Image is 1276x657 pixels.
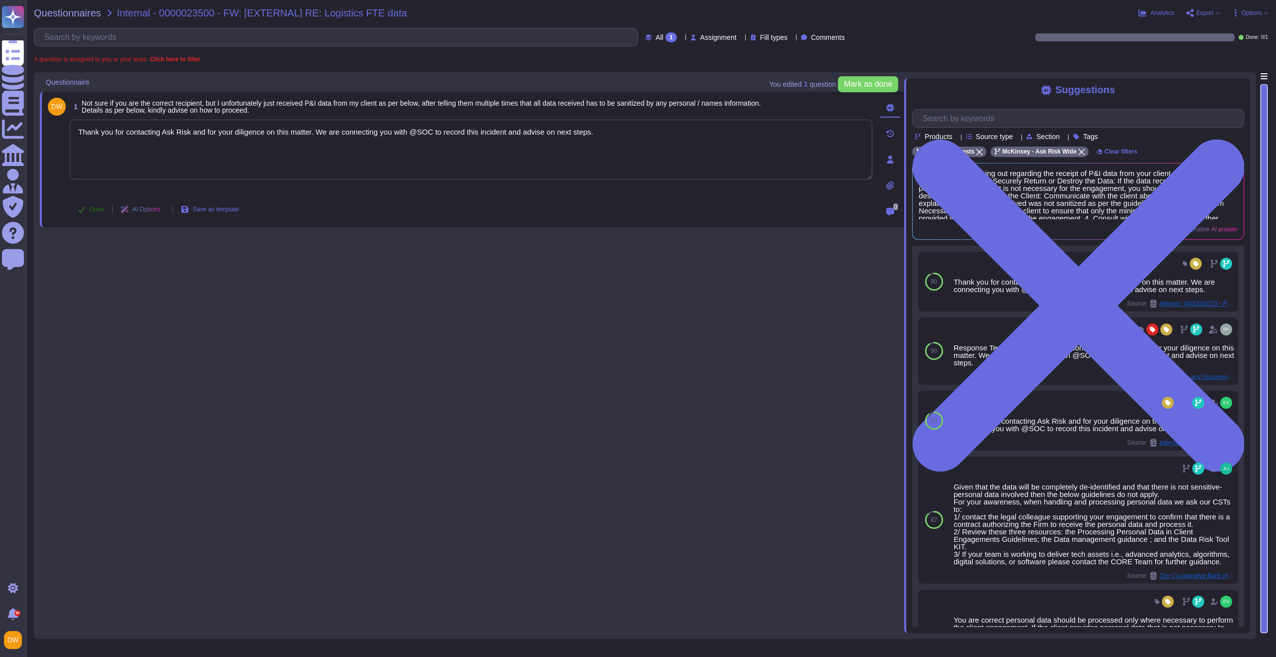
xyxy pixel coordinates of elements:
span: Questionnaire [46,79,89,86]
span: Fill types [760,34,788,41]
div: 1 [665,32,677,42]
span: A question is assigned to you or your team. [34,56,200,62]
span: 0 / 1 [1261,35,1268,40]
span: Comments [811,34,845,41]
input: Search by keywords [918,110,1244,127]
input: Search by keywords [39,28,638,46]
span: Mark as done [844,80,892,88]
span: Done [90,206,104,212]
span: All [655,34,663,41]
span: Not sure if you are the correct recipient, but I unfortunately just received P&I data from my cli... [82,99,761,114]
div: 9+ [14,610,20,616]
span: 0 [893,203,899,210]
div: Given that the data will be completely de-identified and that there is not sensitive-personal dat... [954,483,1234,565]
img: user [1220,463,1232,475]
span: Options [1242,10,1262,16]
b: 1 [804,81,808,88]
span: 1 [70,103,78,110]
span: AI Options [133,206,160,212]
span: 87 [931,517,937,523]
span: Assignment [700,34,737,41]
img: user [4,631,22,649]
button: Done [70,199,112,219]
span: You edited question [769,81,836,88]
button: user [2,629,29,651]
button: Save as template [173,199,247,219]
img: user [48,98,66,116]
b: Click here to filter [148,56,200,63]
button: Mark as done [838,76,898,92]
span: Internal - 0000023500 - FW: [EXTERNAL] RE: Logistics FTE data [117,8,407,18]
span: Done: [1246,35,1259,40]
span: 88 [931,418,937,424]
img: user [1220,397,1232,409]
span: Export [1196,10,1214,16]
span: Source: [1127,572,1234,580]
span: 90 [931,279,937,285]
span: Save as template [193,206,239,212]
img: user [1220,324,1232,335]
textarea: Thank you for contacting Ask Risk and for your diligence on this matter. We are connecting you wi... [70,120,872,179]
span: Questionnaires [34,8,101,18]
img: user [1220,596,1232,608]
span: The Co-operative Bank of Kenya / 0000021182 - Coop - PII guidance [1159,573,1234,579]
span: Analytics [1150,10,1174,16]
button: Analytics [1138,9,1174,17]
span: 90 [931,348,937,354]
